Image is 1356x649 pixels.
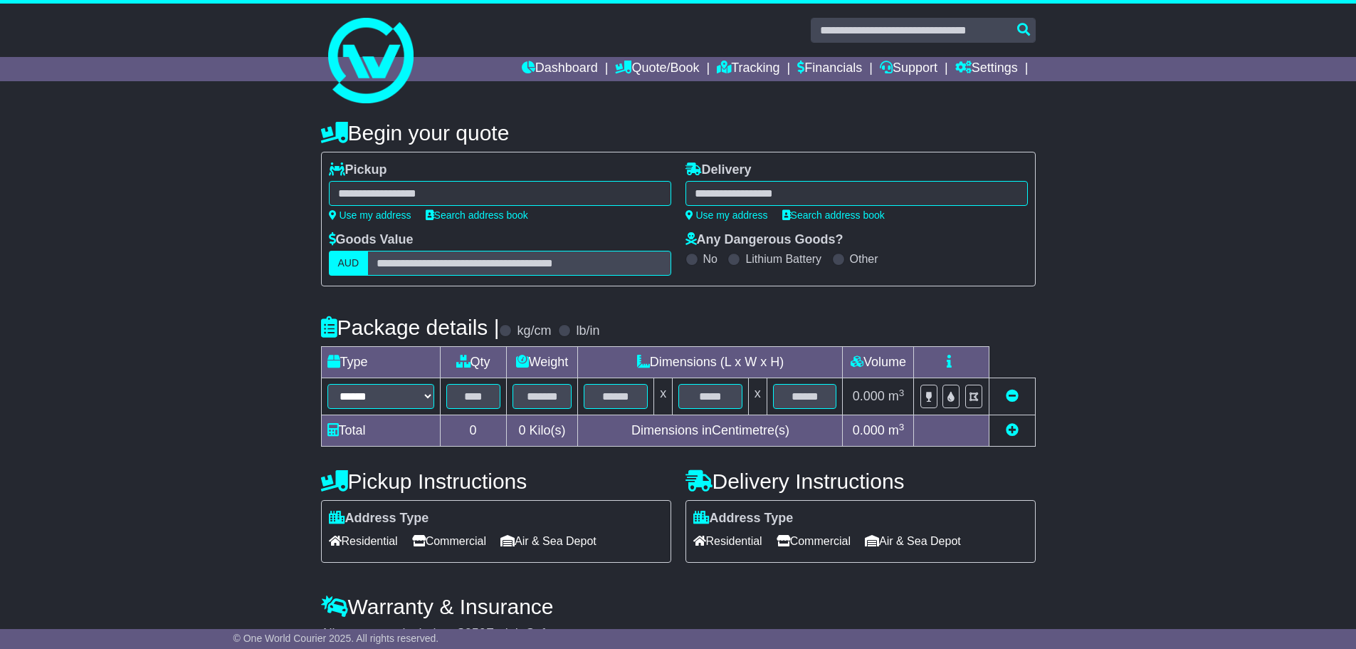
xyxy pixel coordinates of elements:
span: m [888,389,905,403]
span: Air & Sea Depot [865,530,961,552]
td: Kilo(s) [506,415,578,447]
a: Settings [955,57,1018,81]
span: 0 [518,423,525,437]
a: Use my address [685,209,768,221]
a: Quote/Book [615,57,699,81]
label: Address Type [329,511,429,526]
span: © One World Courier 2025. All rights reserved. [233,633,439,644]
td: Dimensions (L x W x H) [578,347,843,378]
a: Dashboard [522,57,598,81]
label: kg/cm [517,323,551,339]
a: Search address book [426,209,528,221]
td: Dimensions in Centimetre(s) [578,415,843,447]
label: Other [850,252,878,266]
td: 0 [440,415,506,447]
h4: Warranty & Insurance [321,595,1036,618]
span: Residential [693,530,762,552]
span: 0.000 [853,423,885,437]
label: Goods Value [329,232,414,248]
sup: 3 [899,388,905,398]
td: Qty [440,347,506,378]
sup: 3 [899,422,905,432]
span: Air & Sea Depot [500,530,596,552]
a: Support [880,57,937,81]
a: Search address book [782,209,885,221]
td: Volume [843,347,914,378]
a: Remove this item [1006,389,1019,403]
label: Pickup [329,162,387,178]
label: Address Type [693,511,794,526]
td: Type [321,347,440,378]
label: Lithium Battery [745,252,821,266]
td: x [654,378,673,415]
h4: Package details | [321,316,500,339]
td: Weight [506,347,578,378]
a: Use my address [329,209,411,221]
a: Tracking [717,57,779,81]
span: 250 [465,626,486,640]
label: AUD [329,251,369,276]
td: Total [321,415,440,447]
span: Residential [329,530,398,552]
a: Financials [797,57,862,81]
span: 0.000 [853,389,885,403]
span: m [888,423,905,437]
h4: Delivery Instructions [685,469,1036,493]
a: Add new item [1006,423,1019,437]
td: x [748,378,767,415]
h4: Pickup Instructions [321,469,671,493]
div: All our quotes include a $ FreightSafe warranty. [321,626,1036,642]
label: Any Dangerous Goods? [685,232,843,248]
label: lb/in [576,323,599,339]
span: Commercial [777,530,851,552]
label: No [703,252,718,266]
label: Delivery [685,162,752,178]
span: Commercial [412,530,486,552]
h4: Begin your quote [321,121,1036,145]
